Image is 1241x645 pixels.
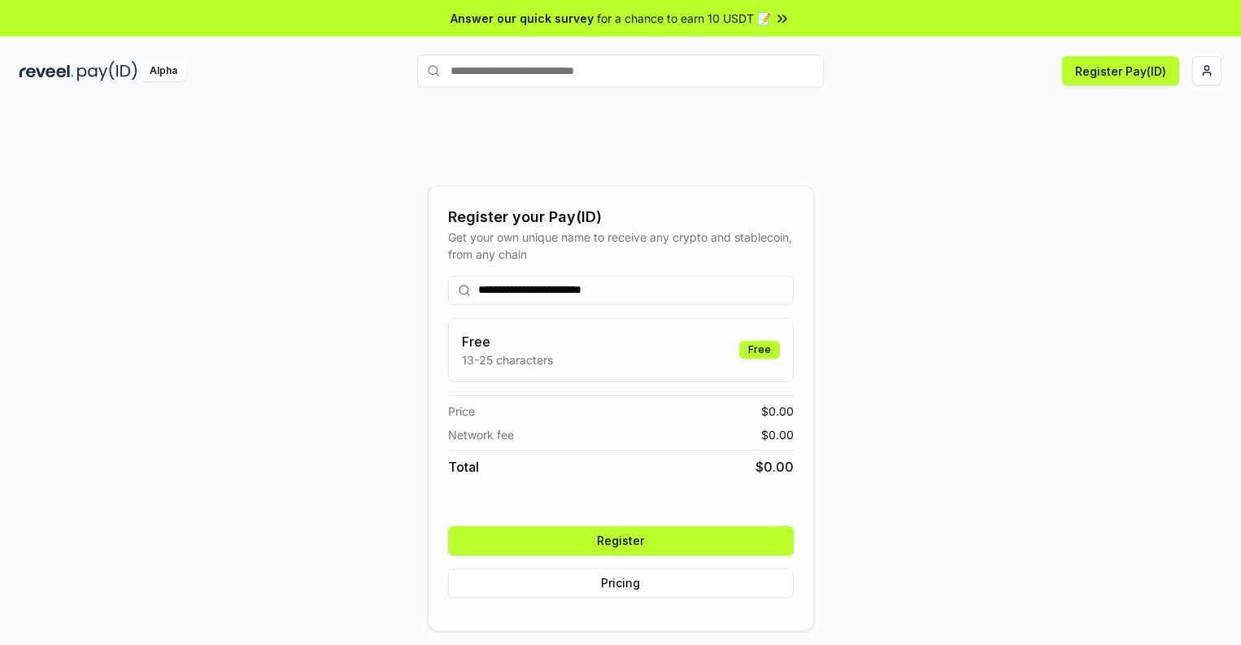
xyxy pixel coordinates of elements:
[448,206,794,229] div: Register your Pay(ID)
[141,61,186,81] div: Alpha
[77,61,137,81] img: pay_id
[448,426,514,443] span: Network fee
[448,229,794,263] div: Get your own unique name to receive any crypto and stablecoin, from any chain
[448,526,794,556] button: Register
[462,351,553,368] p: 13-25 characters
[761,426,794,443] span: $ 0.00
[1062,56,1179,85] button: Register Pay(ID)
[761,403,794,420] span: $ 0.00
[20,61,74,81] img: reveel_dark
[448,457,479,477] span: Total
[462,332,553,351] h3: Free
[448,403,475,420] span: Price
[451,10,594,27] span: Answer our quick survey
[755,457,794,477] span: $ 0.00
[739,341,780,359] div: Free
[448,569,794,598] button: Pricing
[597,10,771,27] span: for a chance to earn 10 USDT 📝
